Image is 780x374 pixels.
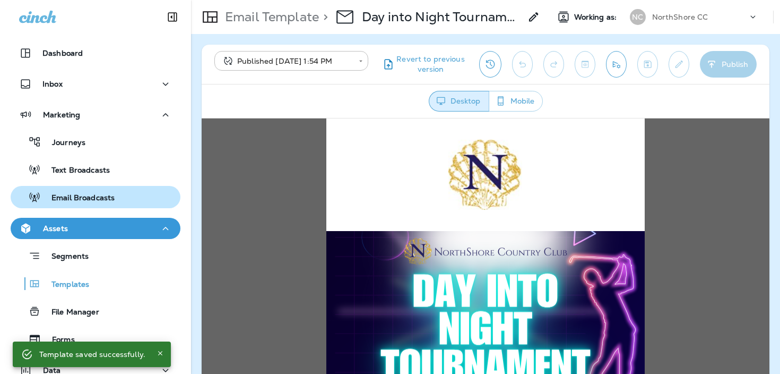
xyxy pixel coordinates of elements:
[11,218,180,239] button: Assets
[395,54,466,74] span: Revert to previous version
[247,21,320,91] img: NorthShore-Logo_edited_8bb749ba-008c-4402-8103-2042477480f1.jpg
[11,73,180,95] button: Inbox
[429,91,489,112] button: Desktop
[158,6,187,28] button: Collapse Sidebar
[11,131,180,153] button: Journeys
[41,166,110,176] p: Text Broadcasts
[606,51,627,78] button: Send test email
[11,186,180,208] button: Email Broadcasts
[42,80,63,88] p: Inbox
[489,91,543,112] button: Mobile
[43,224,68,233] p: Assets
[479,51,501,78] button: View Changelog
[41,138,85,148] p: Journeys
[154,347,167,360] button: Close
[41,280,89,290] p: Templates
[41,252,89,262] p: Segments
[319,9,328,25] p: >
[11,300,180,322] button: File Manager
[42,49,83,57] p: Dashboard
[222,56,351,66] div: Published [DATE] 1:54 PM
[574,13,619,22] span: Working as:
[362,9,521,25] p: Day into Night Tournament - 2025 - 10/25
[11,244,180,267] button: Segments
[11,158,180,181] button: Text Broadcasts
[652,13,708,21] p: NorthShore CC
[39,345,145,364] div: Template saved successfully.
[41,193,115,203] p: Email Broadcasts
[377,51,471,78] button: Revert to previous version
[11,328,180,350] button: Forms
[221,9,319,25] p: Email Template
[11,42,180,64] button: Dashboard
[630,9,646,25] div: NC
[41,335,75,345] p: Forms
[125,113,443,292] img: Northshore--Glow-Golf---Blog.png
[43,110,80,119] p: Marketing
[11,104,180,125] button: Marketing
[41,308,99,318] p: File Manager
[11,273,180,295] button: Templates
